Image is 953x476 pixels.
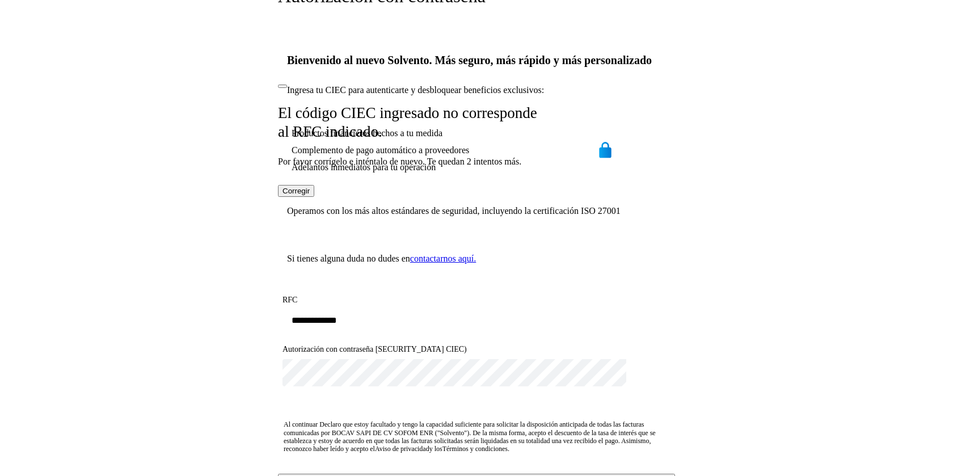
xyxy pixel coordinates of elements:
[282,296,671,305] label: RFC
[282,187,310,195] span: Corregir
[287,54,652,67] span: Bienvenido al nuevo Solvento. Más seguro, más rápido y más personalizado
[282,345,671,355] label: Autorización con contraseña [SECURITY_DATA] CIEC)
[410,254,476,263] a: contactarnos aquí.
[284,420,669,453] p: Al continuar Declaro que estoy facultado y tengo la capacidad suficiente para solicitar la dispos...
[287,254,476,264] span: Si tienes alguna duda no dudes en
[278,156,539,167] p: Por favor corrígelo e inténtalo de nuevo. Te quedan 2 intentos más.
[287,206,621,216] span: Operamos con los más altos estándares de seguridad, incluyendo la certificación ISO 27001
[375,445,429,453] a: Aviso de privacidad
[442,445,509,453] a: Términos y condiciones.
[278,104,539,141] h3: El código CIEC ingresado no corresponde al RFC indicado.
[278,185,314,197] button: Corregir
[596,141,614,159] img: secure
